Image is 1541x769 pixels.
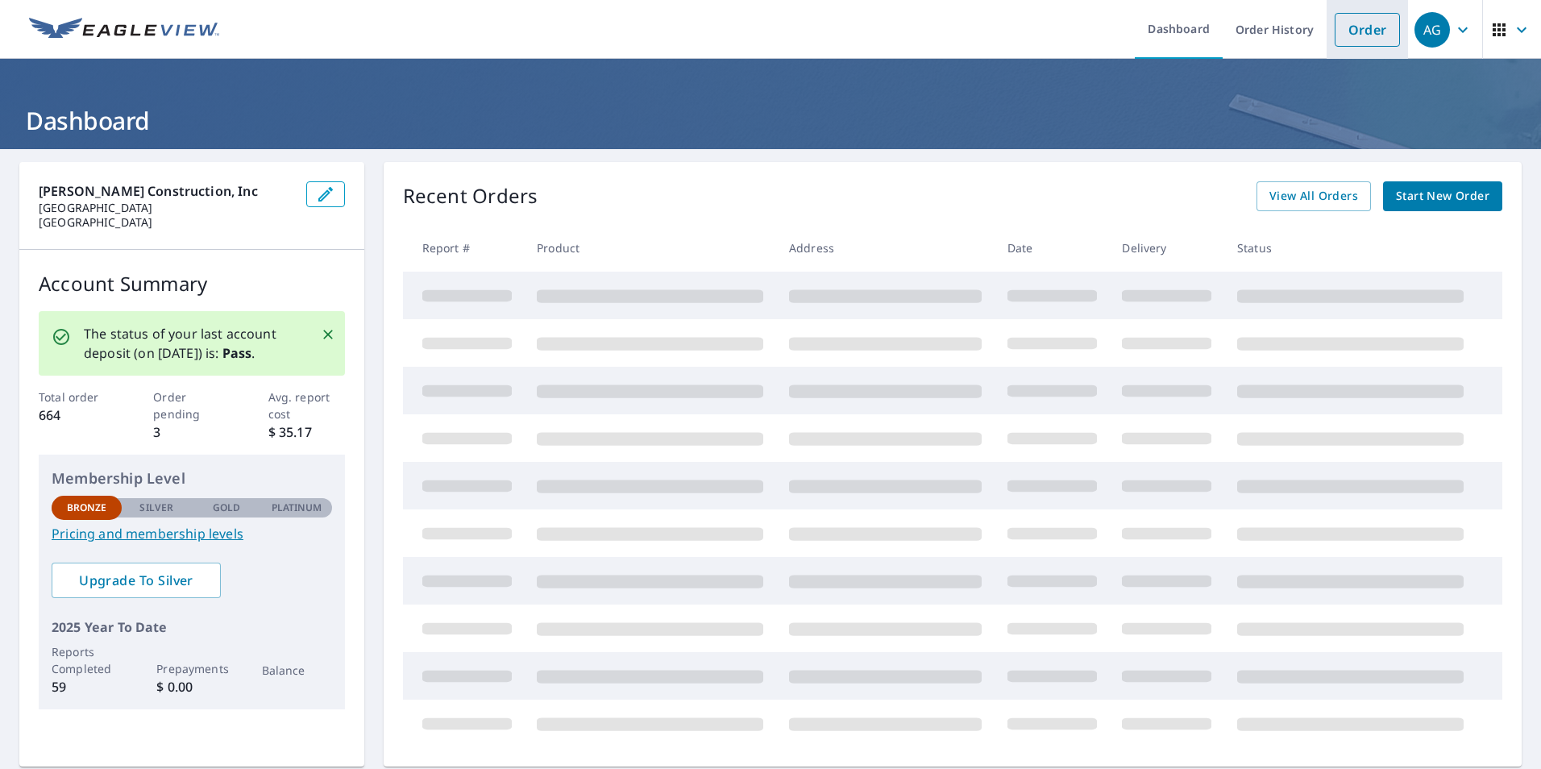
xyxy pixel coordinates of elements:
[52,563,221,598] a: Upgrade To Silver
[262,662,332,679] p: Balance
[524,224,776,272] th: Product
[1109,224,1224,272] th: Delivery
[19,104,1522,137] h1: Dashboard
[268,389,345,422] p: Avg. report cost
[156,677,226,696] p: $ 0.00
[272,501,322,515] p: Platinum
[1224,224,1477,272] th: Status
[84,324,301,363] p: The status of your last account deposit (on [DATE]) is: .
[213,501,240,515] p: Gold
[1269,186,1358,206] span: View All Orders
[39,389,115,405] p: Total order
[39,269,345,298] p: Account Summary
[52,677,122,696] p: 59
[403,224,525,272] th: Report #
[1383,181,1502,211] a: Start New Order
[39,181,293,201] p: [PERSON_NAME] Construction, Inc
[67,501,107,515] p: Bronze
[139,501,173,515] p: Silver
[1256,181,1371,211] a: View All Orders
[156,660,226,677] p: Prepayments
[64,572,208,589] span: Upgrade To Silver
[1414,12,1450,48] div: AG
[52,524,332,543] a: Pricing and membership levels
[153,422,230,442] p: 3
[52,468,332,489] p: Membership Level
[776,224,995,272] th: Address
[39,215,293,230] p: [GEOGRAPHIC_DATA]
[995,224,1110,272] th: Date
[403,181,538,211] p: Recent Orders
[52,643,122,677] p: Reports Completed
[1396,186,1489,206] span: Start New Order
[1335,13,1400,47] a: Order
[39,405,115,425] p: 664
[222,344,252,362] b: Pass
[29,18,219,42] img: EV Logo
[52,617,332,637] p: 2025 Year To Date
[39,201,293,215] p: [GEOGRAPHIC_DATA]
[318,324,339,345] button: Close
[268,422,345,442] p: $ 35.17
[153,389,230,422] p: Order pending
